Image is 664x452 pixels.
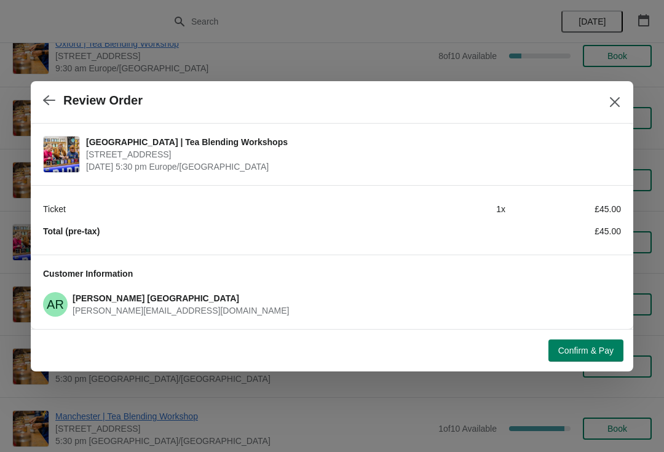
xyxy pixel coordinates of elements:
[43,226,100,236] strong: Total (pre-tax)
[558,346,614,355] span: Confirm & Pay
[47,298,64,311] text: AR
[505,225,621,237] div: £45.00
[73,293,239,303] span: [PERSON_NAME] [GEOGRAPHIC_DATA]
[73,306,289,315] span: [PERSON_NAME][EMAIL_ADDRESS][DOMAIN_NAME]
[63,93,143,108] h2: Review Order
[604,91,626,113] button: Close
[86,136,615,148] span: [GEOGRAPHIC_DATA] | Tea Blending Workshops
[43,203,390,215] div: Ticket
[505,203,621,215] div: £45.00
[43,269,133,279] span: Customer Information
[390,203,505,215] div: 1 x
[43,292,68,317] span: Addie
[86,148,615,161] span: [STREET_ADDRESS]
[548,339,623,362] button: Confirm & Pay
[44,137,79,172] img: Glasgow | Tea Blending Workshops | 215 Byres Road, Glasgow G12 8UD, UK | September 14 | 5:30 pm E...
[86,161,615,173] span: [DATE] 5:30 pm Europe/[GEOGRAPHIC_DATA]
